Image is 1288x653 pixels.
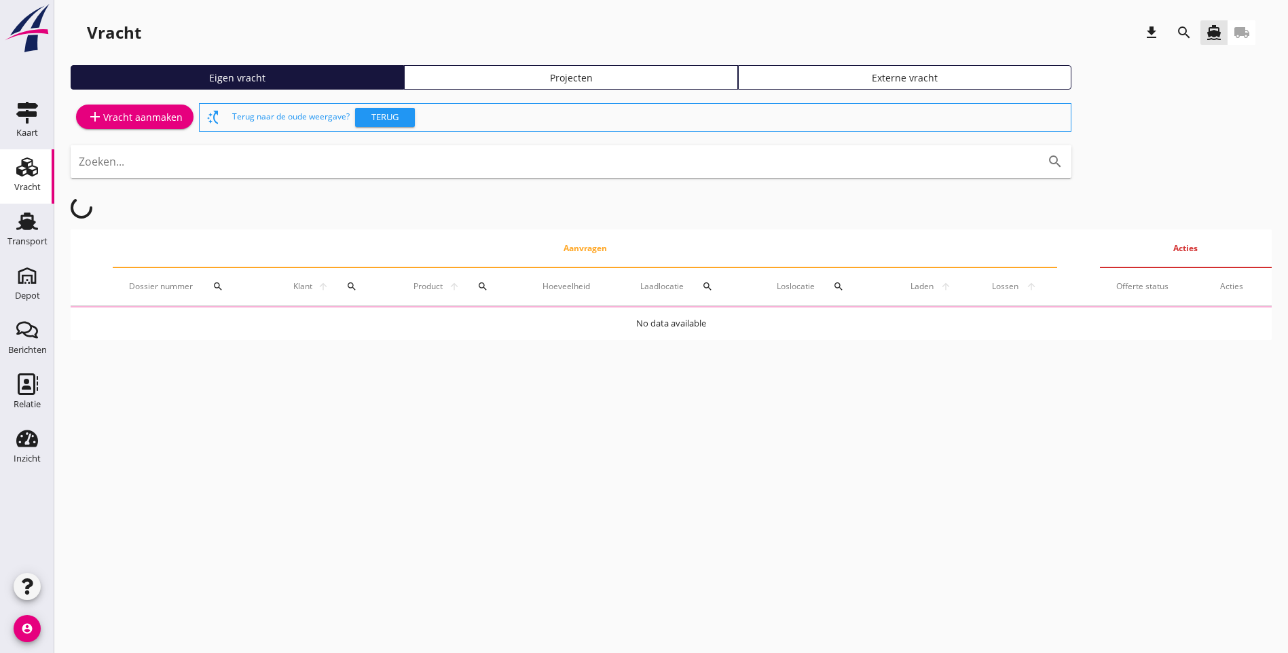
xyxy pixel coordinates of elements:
button: Terug [355,108,415,127]
i: search [1176,24,1192,41]
i: arrow_upward [315,281,331,292]
div: Acties [1220,280,1255,293]
th: Acties [1100,229,1272,267]
div: Depot [15,291,40,300]
i: arrow_upward [937,281,955,292]
a: Projecten [404,65,737,90]
i: arrow_upward [445,281,462,292]
a: Eigen vracht [71,65,404,90]
div: Laadlocatie [640,270,744,303]
i: search [477,281,488,292]
div: Kaart [16,128,38,137]
i: search [1047,153,1063,170]
i: directions_boat [1206,24,1222,41]
img: logo-small.a267ee39.svg [3,3,52,54]
i: local_shipping [1234,24,1250,41]
i: search [702,281,713,292]
i: add [87,109,103,125]
i: account_circle [14,615,41,642]
span: Lossen [988,280,1023,293]
i: switch_access_shortcut [205,109,221,126]
span: Klant [291,280,315,293]
i: arrow_upward [1023,281,1042,292]
i: search [346,281,357,292]
div: Terug [361,111,409,124]
a: Externe vracht [738,65,1071,90]
div: Inzicht [14,454,41,463]
div: Relatie [14,400,41,409]
div: Berichten [8,346,47,354]
div: Vracht [14,183,41,191]
div: Terug naar de oude weergave? [232,104,1065,131]
input: Zoeken... [79,151,1025,172]
div: Transport [7,237,48,246]
th: Aanvragen [113,229,1057,267]
span: Product [410,280,445,293]
div: Hoeveelheid [542,280,608,293]
div: Eigen vracht [77,71,398,85]
div: Vracht aanmaken [87,109,183,125]
div: Offerte status [1116,280,1188,293]
div: Projecten [410,71,731,85]
span: Laden [906,280,937,293]
div: Vracht [87,22,141,43]
div: Externe vracht [744,71,1065,85]
i: search [213,281,223,292]
i: download [1143,24,1160,41]
div: Loslocatie [777,270,874,303]
td: No data available [71,307,1272,340]
i: search [833,281,844,292]
a: Vracht aanmaken [76,105,194,129]
div: Dossier nummer [129,270,257,303]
